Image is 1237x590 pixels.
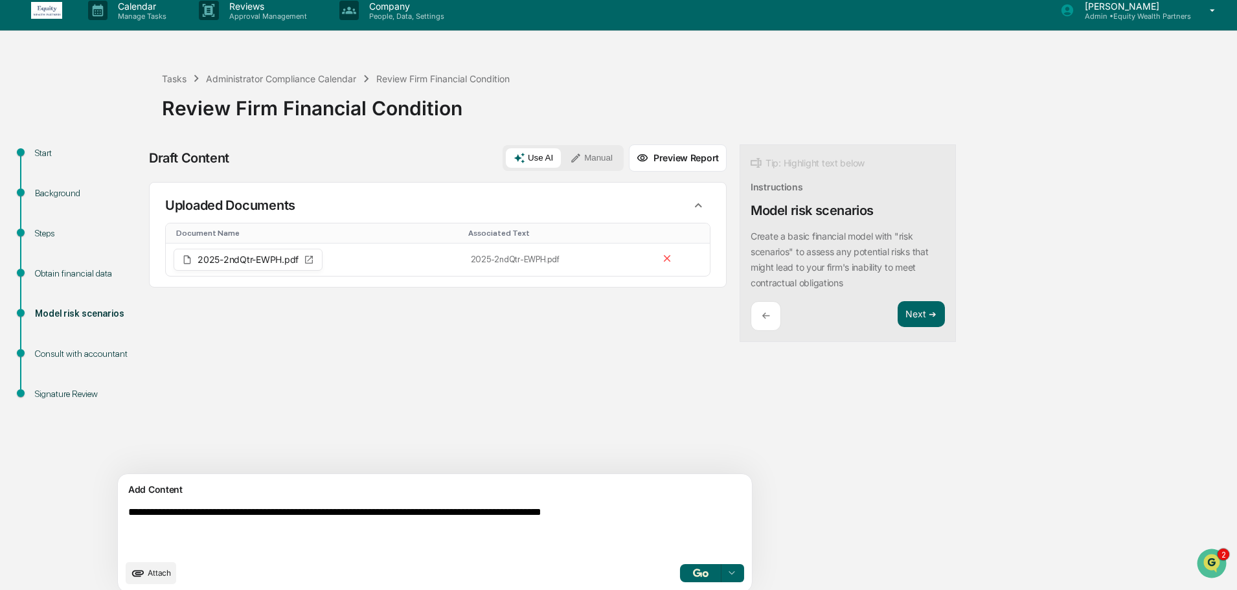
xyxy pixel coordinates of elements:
[562,148,620,168] button: Manual
[220,103,236,119] button: Start new chat
[108,12,173,21] p: Manage Tasks
[35,227,141,240] div: Steps
[176,229,458,238] div: Toggle SortBy
[201,141,236,157] button: See all
[629,144,727,172] button: Preview Report
[91,286,157,296] a: Powered byPylon
[219,12,313,21] p: Approval Management
[762,310,770,322] p: ←
[162,86,1231,120] div: Review Firm Financial Condition
[680,564,721,582] button: Go
[26,230,84,243] span: Preclearance
[149,150,229,166] div: Draft Content
[898,301,945,328] button: Next ➔
[165,198,295,213] p: Uploaded Documents
[89,225,166,248] a: 🗄️Attestations
[26,177,36,187] img: 1746055101610-c473b297-6a78-478c-a979-82029cc54cd1
[94,231,104,242] div: 🗄️
[108,1,173,12] p: Calendar
[35,307,141,321] div: Model risk scenarios
[35,387,141,401] div: Signature Review
[129,286,157,296] span: Pylon
[506,148,561,168] button: Use AI
[40,176,105,187] span: [PERSON_NAME]
[1074,12,1191,21] p: Admin • Equity Wealth Partners
[1074,1,1191,12] p: [PERSON_NAME]
[1196,547,1231,582] iframe: Open customer support
[35,267,141,280] div: Obtain financial data
[359,12,451,21] p: People, Data, Settings
[58,112,178,122] div: We're available if you need us!
[13,27,236,48] p: How can we help?
[108,176,112,187] span: •
[8,249,87,273] a: 🔎Data Lookup
[35,347,141,361] div: Consult with accountant
[463,244,651,276] td: 2025-2ndQtr-EWPH.pdf
[751,203,874,218] div: Model risk scenarios
[26,255,82,267] span: Data Lookup
[126,562,176,584] button: upload document
[148,568,171,578] span: Attach
[198,255,299,264] span: 2025-2ndQtr-EWPH.pdf
[359,1,451,12] p: Company
[219,1,313,12] p: Reviews
[376,73,510,84] div: Review Firm Financial Condition
[115,176,142,187] span: Sep 11
[751,231,928,288] p: Create a basic financial model with "risk scenarios" to assess any potential risks that might lea...
[35,146,141,160] div: Start
[659,250,676,269] button: Remove file
[8,225,89,248] a: 🖐️Preclearance
[693,569,709,577] img: Go
[27,99,51,122] img: 8933085812038_c878075ebb4cc5468115_72.jpg
[13,164,34,185] img: Jack Rasmussen
[13,256,23,266] div: 🔎
[206,73,356,84] div: Administrator Compliance Calendar
[468,229,646,238] div: Toggle SortBy
[13,231,23,242] div: 🖐️
[13,99,36,122] img: 1746055101610-c473b297-6a78-478c-a979-82029cc54cd1
[58,99,212,112] div: Start new chat
[751,155,865,171] div: Tip: Highlight text below
[107,230,161,243] span: Attestations
[751,181,803,192] div: Instructions
[13,144,87,154] div: Past conversations
[162,73,187,84] div: Tasks
[126,482,744,497] div: Add Content
[35,187,141,200] div: Background
[31,2,62,19] img: logo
